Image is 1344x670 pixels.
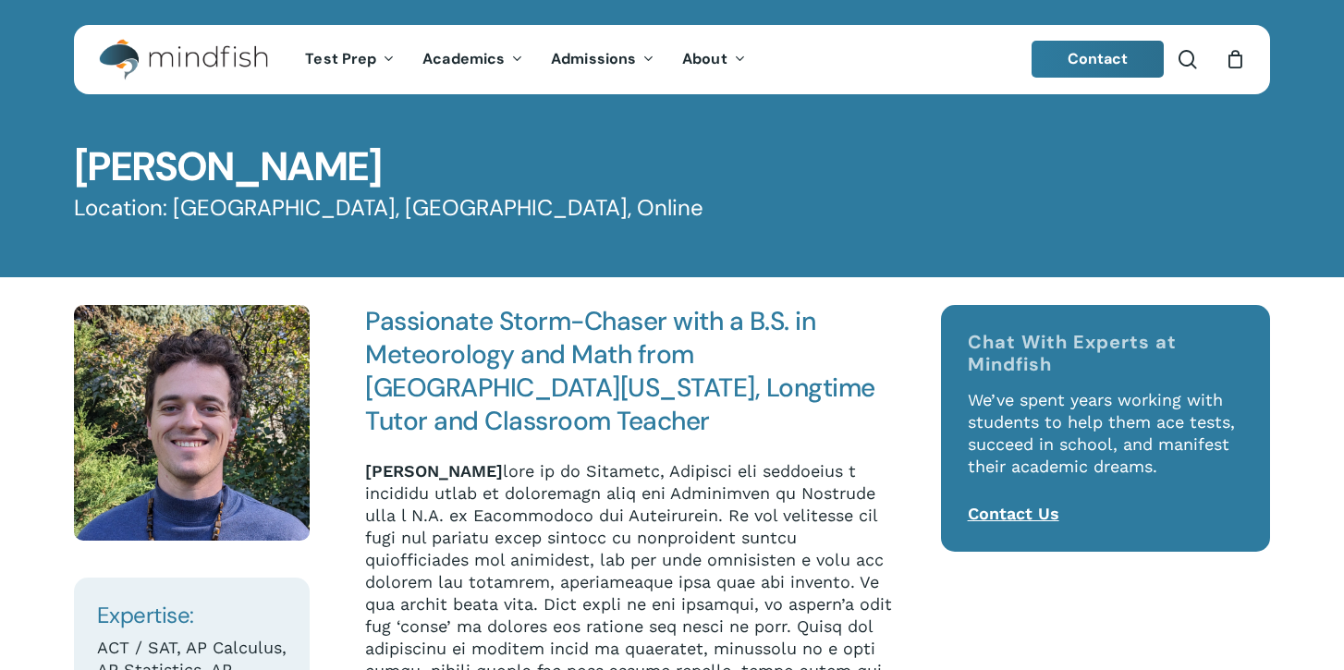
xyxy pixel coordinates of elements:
[74,305,310,541] img: PXL 20240927 215410540 Danny Hunter
[668,52,760,67] a: About
[682,49,727,68] span: About
[74,147,1270,187] h1: [PERSON_NAME]
[968,504,1059,523] a: Contact Us
[1225,49,1245,69] a: Cart
[365,461,503,481] strong: [PERSON_NAME]
[1032,41,1165,78] a: Contact
[1068,49,1129,68] span: Contact
[551,49,636,68] span: Admissions
[305,49,376,68] span: Test Prep
[291,52,409,67] a: Test Prep
[968,389,1244,503] p: We’ve spent years working with students to help them ace tests, succeed in school, and manifest t...
[291,25,759,94] nav: Main Menu
[74,194,703,223] span: Location: [GEOGRAPHIC_DATA], [GEOGRAPHIC_DATA], Online
[74,25,1270,94] header: Main Menu
[968,331,1244,375] h4: Chat With Experts at Mindfish
[537,52,668,67] a: Admissions
[422,49,505,68] span: Academics
[409,52,537,67] a: Academics
[365,305,893,438] h4: Passionate Storm-Chaser with a B.S. in Meteorology and Math from [GEOGRAPHIC_DATA][US_STATE], Lon...
[97,601,194,629] span: Expertise:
